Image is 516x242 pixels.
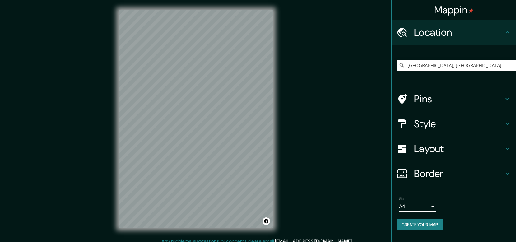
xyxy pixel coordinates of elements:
h4: Layout [414,142,504,155]
button: Create your map [397,219,443,230]
div: A4 [399,202,436,212]
h4: Pins [414,93,504,105]
canvas: Map [119,10,273,228]
iframe: Help widget launcher [461,218,509,235]
input: Pick your city or area [397,60,516,71]
h4: Style [414,118,504,130]
div: Location [392,20,516,45]
label: Size [399,196,406,202]
div: Style [392,111,516,136]
h4: Mappin [434,4,474,16]
h4: Border [414,167,504,180]
img: pin-icon.png [468,8,473,13]
div: Pins [392,86,516,111]
h4: Location [414,26,504,39]
div: Border [392,161,516,186]
button: Toggle attribution [263,217,270,225]
div: Layout [392,136,516,161]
